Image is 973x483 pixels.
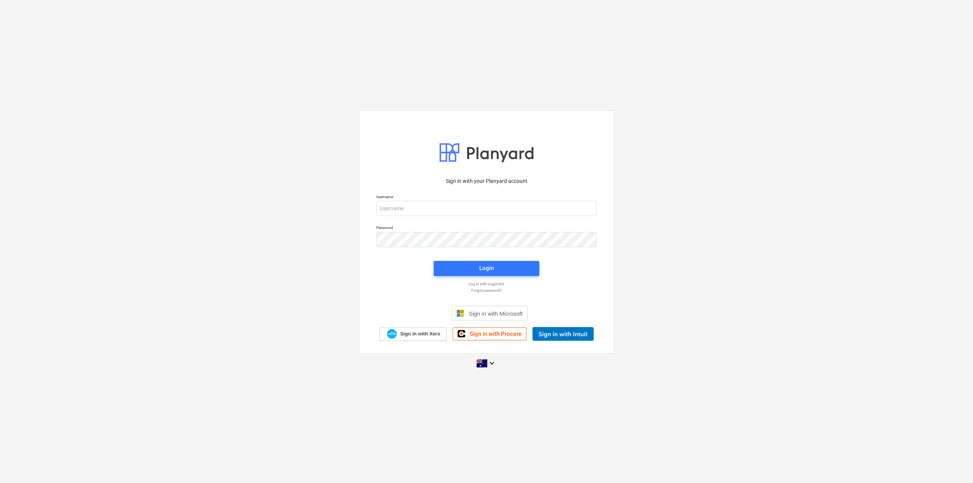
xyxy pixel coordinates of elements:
i: keyboard_arrow_down [487,359,496,368]
a: Sign in with Procore [453,327,526,340]
div: Login [479,263,494,273]
img: Xero logo [387,329,397,339]
button: Login [434,261,539,276]
span: Sign in with Procore [470,330,521,337]
a: Sign in with Xero [379,327,447,341]
p: Username [376,194,597,201]
span: Sign in with Xero [400,330,440,337]
p: Password [376,225,597,232]
input: Username [376,201,597,216]
a: Forgot password? [372,288,601,293]
img: Microsoft logo [456,310,464,317]
a: Log in with magic link [372,281,601,286]
p: Sign in with your Planyard account [376,177,597,185]
span: Sign in with Microsoft [469,310,523,317]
